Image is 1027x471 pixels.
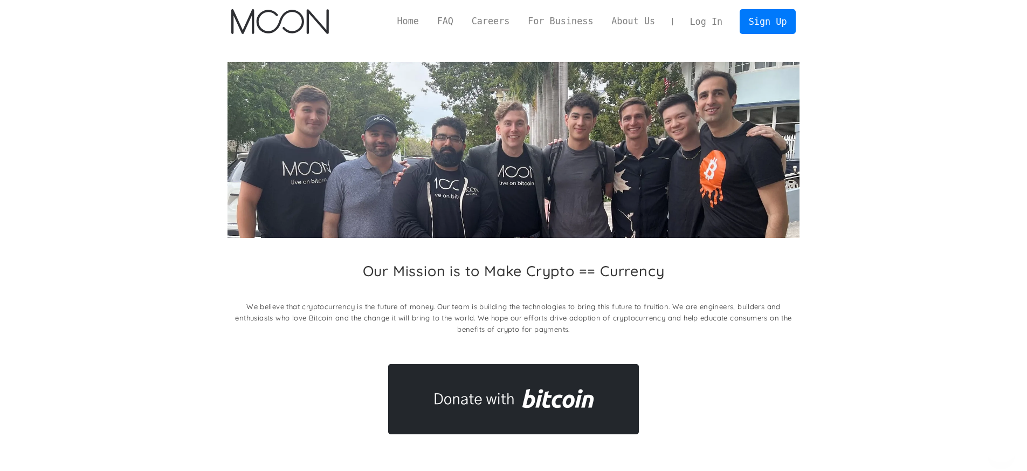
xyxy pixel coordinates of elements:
[388,15,428,28] a: Home
[984,428,1018,462] iframe: Button to launch messaging window
[363,262,665,279] h2: Our Mission is to Make Crypto == Currency
[231,9,329,34] img: Moon Logo
[740,9,796,33] a: Sign Up
[681,10,732,33] a: Log In
[228,301,799,335] p: We believe that cryptocurrency is the future of money. Our team is building the technologies to b...
[463,15,519,28] a: Careers
[519,15,602,28] a: For Business
[602,15,664,28] a: About Us
[231,9,329,34] a: home
[428,15,463,28] a: FAQ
